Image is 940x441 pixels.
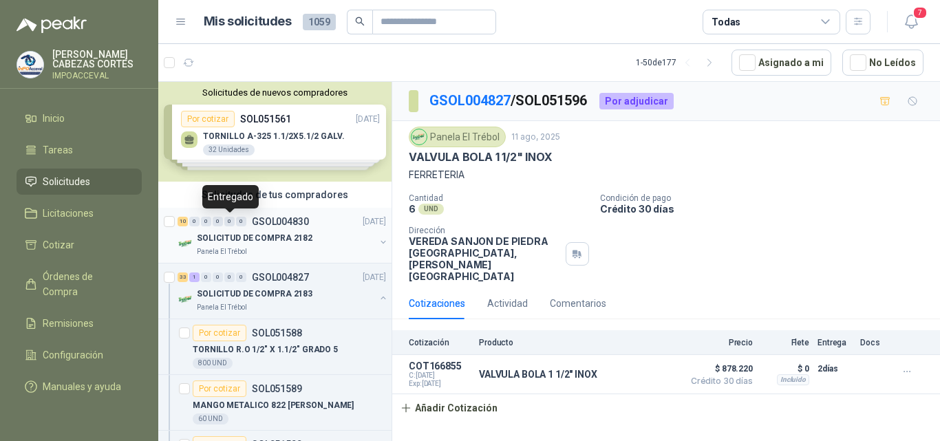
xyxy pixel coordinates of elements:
[43,142,73,158] span: Tareas
[17,374,142,400] a: Manuales y ayuda
[429,90,588,111] p: / SOL051596
[409,226,560,235] p: Dirección
[17,169,142,195] a: Solicitudes
[178,213,389,257] a: 10 0 0 0 0 0 GSOL004830[DATE] Company LogoSOLICITUD DE COMPRA 2182Panela El Trébol
[684,338,753,347] p: Precio
[224,217,235,226] div: 0
[158,319,392,375] a: Por cotizarSOL051588TORNILLO R.O 1/2" X 1.1/2" GRADO 5800 UND
[43,174,90,189] span: Solicitudes
[409,361,471,372] p: COT166855
[818,361,852,377] p: 2 días
[17,17,87,33] img: Logo peakr
[43,269,129,299] span: Órdenes de Compra
[178,291,194,308] img: Company Logo
[43,111,65,126] span: Inicio
[731,50,831,76] button: Asignado a mi
[17,137,142,163] a: Tareas
[17,342,142,368] a: Configuración
[158,82,392,182] div: Solicitudes de nuevos compradoresPor cotizarSOL051561[DATE] TORNILLO A-325 1.1/2X5.1/2 GALV.32 Un...
[409,338,471,347] p: Cotización
[550,296,606,311] div: Comentarios
[189,272,200,282] div: 1
[479,369,597,380] p: VALVULA BOLA 1 1/2" INOX
[761,338,809,347] p: Flete
[363,271,386,284] p: [DATE]
[193,343,338,356] p: TORNILLO R.O 1/2" X 1.1/2" GRADO 5
[178,269,389,313] a: 33 1 0 0 0 0 GSOL004827[DATE] Company LogoSOLICITUD DE COMPRA 2183Panela El Trébol
[158,375,392,431] a: Por cotizarSOL051589MANGO METALICO 822 [PERSON_NAME]60 UND
[252,272,309,282] p: GSOL004827
[252,328,302,338] p: SOL051588
[178,217,188,226] div: 10
[193,380,246,397] div: Por cotizar
[193,325,246,341] div: Por cotizar
[158,182,392,208] div: Solicitudes de tus compradores
[409,150,553,164] p: VALVULA BOLA 1 1/2" INOX
[418,204,444,215] div: UND
[236,272,246,282] div: 0
[197,302,247,313] p: Panela El Trébol
[197,288,312,301] p: SOLICITUD DE COMPRA 2183
[412,129,427,144] img: Company Logo
[899,10,923,34] button: 7
[777,374,809,385] div: Incluido
[487,296,528,311] div: Actividad
[164,87,386,98] button: Solicitudes de nuevos compradores
[224,272,235,282] div: 0
[409,203,416,215] p: 6
[193,399,354,412] p: MANGO METALICO 822 [PERSON_NAME]
[43,237,74,252] span: Cotizar
[355,17,365,26] span: search
[52,72,142,80] p: IMPOACCEVAL
[409,193,589,203] p: Cantidad
[43,206,94,221] span: Licitaciones
[17,105,142,131] a: Inicio
[236,217,246,226] div: 0
[712,14,740,30] div: Todas
[600,193,934,203] p: Condición de pago
[213,217,223,226] div: 0
[636,52,720,74] div: 1 - 50 de 177
[252,217,309,226] p: GSOL004830
[409,167,923,182] p: FERRETERIA
[599,93,674,109] div: Por adjudicar
[43,316,94,331] span: Remisiones
[409,235,560,282] p: VEREDA SANJON DE PIEDRA [GEOGRAPHIC_DATA] , [PERSON_NAME][GEOGRAPHIC_DATA]
[479,338,676,347] p: Producto
[193,413,228,424] div: 60 UND
[392,394,505,422] button: Añadir Cotización
[197,232,312,245] p: SOLICITUD DE COMPRA 2182
[202,185,259,208] div: Entregado
[204,12,292,32] h1: Mis solicitudes
[363,215,386,228] p: [DATE]
[52,50,142,69] p: [PERSON_NAME] CABEZAS CORTES
[409,380,471,388] span: Exp: [DATE]
[201,217,211,226] div: 0
[600,203,934,215] p: Crédito 30 días
[17,200,142,226] a: Licitaciones
[818,338,852,347] p: Entrega
[43,379,121,394] span: Manuales y ayuda
[201,272,211,282] div: 0
[684,361,753,377] span: $ 878.220
[197,246,247,257] p: Panela El Trébol
[761,361,809,377] p: $ 0
[860,338,888,347] p: Docs
[189,217,200,226] div: 0
[303,14,336,30] span: 1059
[43,347,103,363] span: Configuración
[684,377,753,385] span: Crédito 30 días
[409,296,465,311] div: Cotizaciones
[409,127,506,147] div: Panela El Trébol
[842,50,923,76] button: No Leídos
[17,52,43,78] img: Company Logo
[429,92,511,109] a: GSOL004827
[17,310,142,336] a: Remisiones
[193,358,233,369] div: 800 UND
[213,272,223,282] div: 0
[17,263,142,305] a: Órdenes de Compra
[178,272,188,282] div: 33
[17,232,142,258] a: Cotizar
[912,6,928,19] span: 7
[178,235,194,252] img: Company Logo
